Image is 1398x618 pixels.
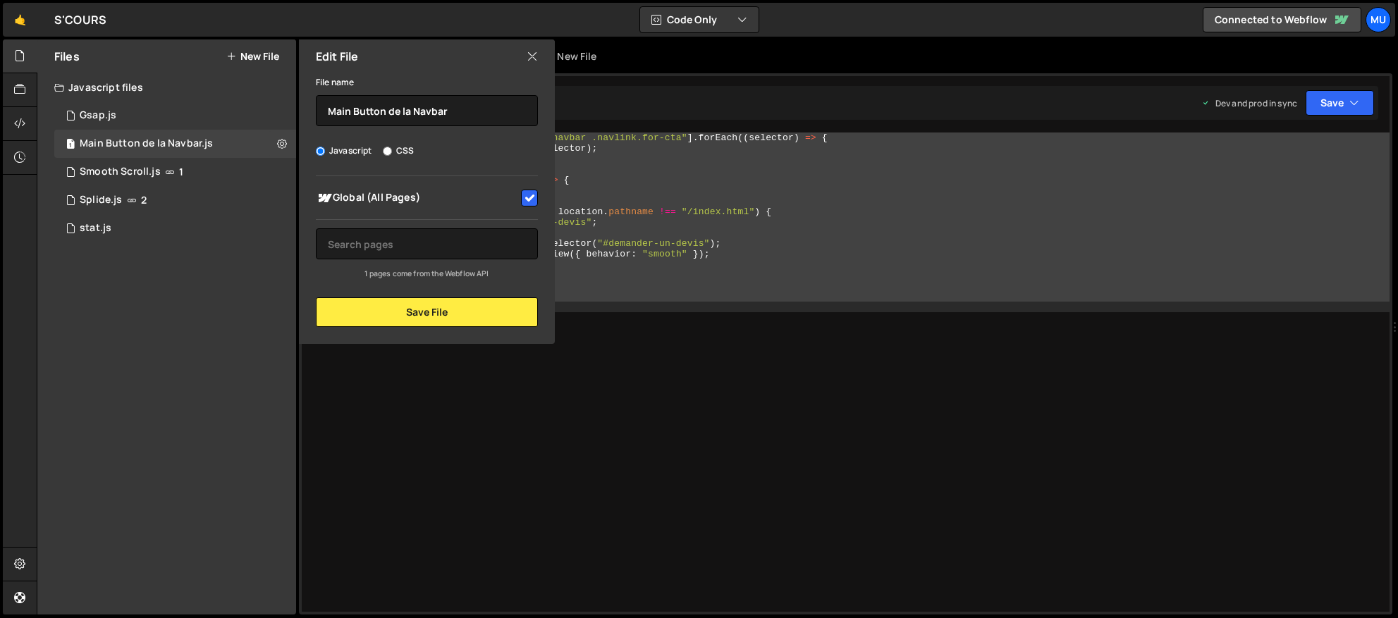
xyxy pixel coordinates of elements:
[80,222,111,235] div: stat.js
[316,144,372,158] label: Javascript
[80,137,213,150] div: Main Button de la Navbar.js
[1306,90,1374,116] button: Save
[54,214,296,242] div: 16720/47147.js
[543,49,602,63] div: New File
[226,51,279,62] button: New File
[316,297,538,327] button: Save File
[316,95,538,126] input: Name
[80,109,116,122] div: Gsap.js
[316,190,519,206] span: Global (All Pages)
[316,75,354,89] label: File name
[316,228,538,259] input: Search pages
[80,194,122,206] div: Splide.js
[54,186,296,214] div: 16720/45717.js
[3,3,37,37] a: 🤙
[1366,7,1391,32] a: Mu
[316,49,358,64] h2: Edit File
[54,101,296,130] div: 16720/47145.js
[179,166,183,178] span: 1
[316,147,325,156] input: Javascript
[383,144,414,158] label: CSS
[640,7,759,32] button: Code Only
[80,166,161,178] div: Smooth Scroll.js
[54,158,296,186] div: 16720/45716.js
[66,140,75,151] span: 1
[141,194,147,206] span: 2
[1201,97,1297,109] div: Dev and prod in sync
[37,73,296,101] div: Javascript files
[383,147,392,156] input: CSS
[54,130,296,158] div: 16720/45721.js
[364,268,489,278] small: 1 pages come from the Webflow API
[54,49,80,64] h2: Files
[1203,7,1361,32] a: Connected to Webflow
[54,11,106,28] div: S'COURS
